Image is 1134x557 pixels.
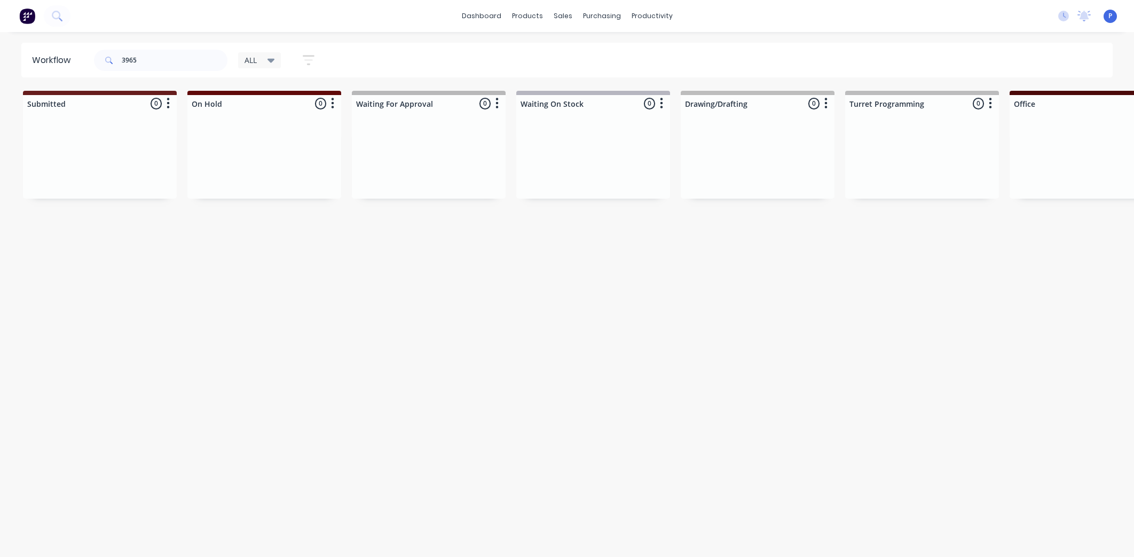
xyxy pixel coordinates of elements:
[507,8,548,24] div: products
[548,8,578,24] div: sales
[1108,11,1112,21] span: P
[19,8,35,24] img: Factory
[456,8,507,24] a: dashboard
[245,54,257,66] span: ALL
[32,54,76,67] div: Workflow
[578,8,626,24] div: purchasing
[626,8,678,24] div: productivity
[122,50,227,71] input: Search for orders...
